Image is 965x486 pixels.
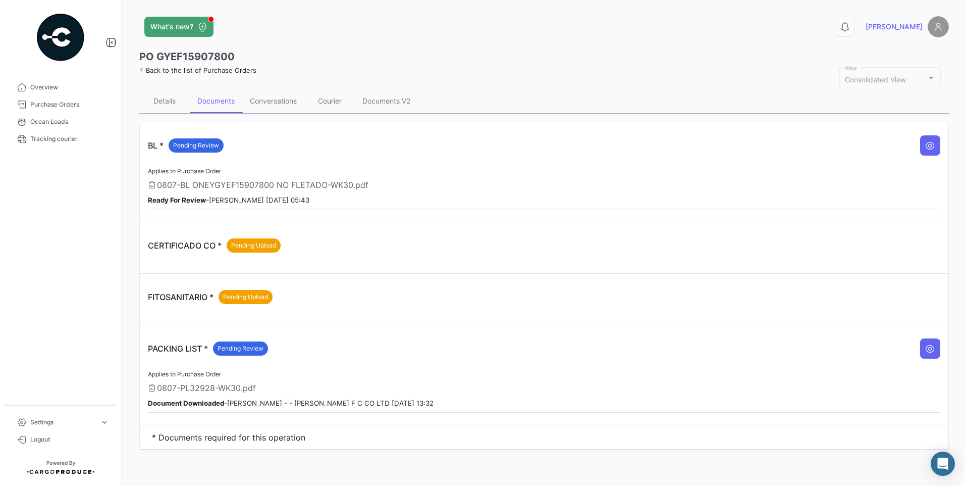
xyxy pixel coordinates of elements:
span: [PERSON_NAME] [866,22,923,32]
span: Settings [30,418,96,427]
b: Document Downloaded [148,399,224,407]
a: Ocean Loads [8,113,113,130]
span: 0807-BL ONEYGYEF15907800 NO FLETADO-WK30.pdf [157,180,368,190]
p: FITOSANITARIO * [148,290,273,304]
mat-select-trigger: Consolidated View [845,75,906,84]
span: Applies to Purchase Order [148,167,221,175]
button: What's new? [144,17,213,37]
small: - [PERSON_NAME] [DATE] 05:43 [148,196,309,204]
a: Purchase Orders [8,96,113,113]
div: Documents [197,96,235,105]
span: Pending Upload [223,293,268,302]
span: Applies to Purchase Order [148,370,221,378]
div: Details [153,96,176,105]
img: powered-by.png [35,12,86,63]
span: What's new? [150,22,193,32]
td: * Documents required for this operation [140,425,948,450]
small: - [PERSON_NAME] - - [PERSON_NAME] F C CO LTD [DATE] 13:32 [148,399,434,407]
span: 0807-PL32928-WK30.pdf [157,383,256,393]
span: Purchase Orders [30,100,109,109]
span: Overview [30,83,109,92]
p: PACKING LIST * [148,342,268,356]
div: Conversations [250,96,297,105]
span: Pending Review [218,344,263,353]
div: Abrir Intercom Messenger [931,452,955,476]
b: Ready For Review [148,196,206,204]
span: Ocean Loads [30,117,109,126]
p: CERTIFICADO CO * [148,238,281,253]
h3: PO GYEF15907800 [139,50,235,64]
img: placeholder-user.png [928,16,949,37]
div: Courier [318,96,342,105]
span: Logout [30,435,109,444]
div: Documents V2 [362,96,410,105]
a: Back to the list of Purchase Orders [139,66,256,74]
span: Pending Upload [231,241,276,250]
a: Overview [8,79,113,96]
span: Tracking courier [30,134,109,143]
span: Pending Review [173,141,219,150]
span: expand_more [100,418,109,427]
a: Tracking courier [8,130,113,148]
